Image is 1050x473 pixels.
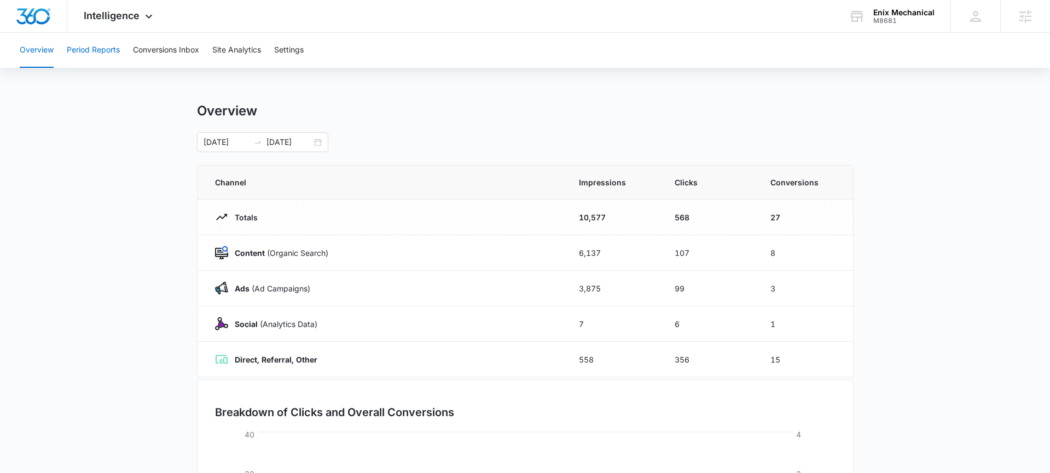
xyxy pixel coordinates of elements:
[215,177,553,188] span: Channel
[133,33,199,68] button: Conversions Inbox
[566,200,662,235] td: 10,577
[228,283,310,294] p: (Ad Campaigns)
[228,247,328,259] p: (Organic Search)
[253,138,262,147] span: to
[757,342,853,377] td: 15
[757,306,853,342] td: 1
[662,200,757,235] td: 568
[228,212,258,223] p: Totals
[266,136,312,148] input: End date
[757,235,853,271] td: 8
[662,306,757,342] td: 6
[245,430,254,439] tspan: 40
[20,33,54,68] button: Overview
[796,430,801,439] tspan: 4
[215,246,228,259] img: Content
[235,319,258,329] strong: Social
[757,200,853,235] td: 27
[770,177,836,188] span: Conversions
[204,136,249,148] input: Start date
[675,177,744,188] span: Clicks
[215,404,454,421] h3: Breakdown of Clicks and Overall Conversions
[566,306,662,342] td: 7
[662,271,757,306] td: 99
[873,17,935,25] div: account id
[215,317,228,330] img: Social
[235,284,250,293] strong: Ads
[235,355,317,364] strong: Direct, Referral, Other
[757,271,853,306] td: 3
[84,10,140,21] span: Intelligence
[67,33,120,68] button: Period Reports
[253,138,262,147] span: swap-right
[235,248,265,258] strong: Content
[215,282,228,295] img: Ads
[873,8,935,17] div: account name
[212,33,261,68] button: Site Analytics
[566,235,662,271] td: 6,137
[274,33,304,68] button: Settings
[566,342,662,377] td: 558
[228,318,317,330] p: (Analytics Data)
[566,271,662,306] td: 3,875
[579,177,648,188] span: Impressions
[662,235,757,271] td: 107
[662,342,757,377] td: 356
[197,103,257,119] h1: Overview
